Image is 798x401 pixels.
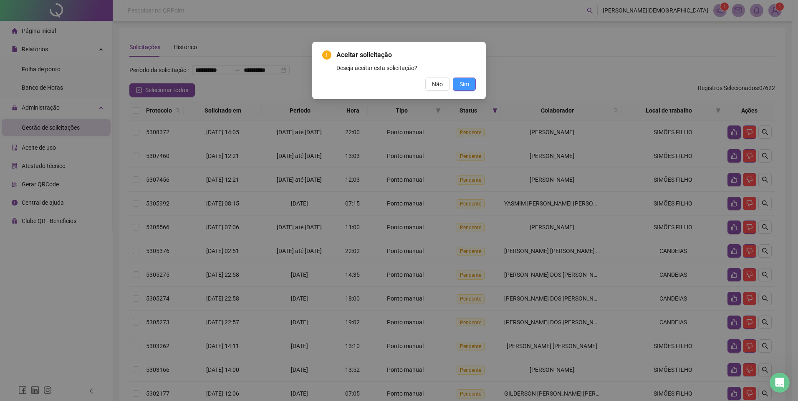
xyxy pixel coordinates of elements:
span: exclamation-circle [322,50,331,60]
iframe: Intercom live chat [770,373,790,393]
span: Sim [460,80,469,89]
span: Aceitar solicitação [336,50,476,60]
span: Não [432,80,443,89]
div: Deseja aceitar esta solicitação? [336,63,476,73]
button: Não [425,78,450,91]
button: Sim [453,78,476,91]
